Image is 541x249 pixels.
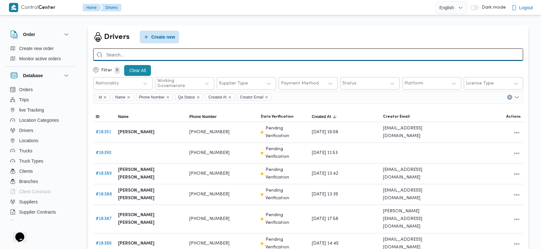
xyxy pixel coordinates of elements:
button: Name [116,112,187,122]
span: Creator Email [383,114,410,119]
b: [PERSON_NAME] [118,128,154,136]
button: Order [10,31,70,38]
span: [EMAIL_ADDRESS][DOMAIN_NAME] [383,125,449,140]
button: Clear input [507,95,512,100]
button: All actions [513,129,521,136]
button: Open list of options [514,95,519,100]
span: Name [115,94,125,101]
a: #18391 [96,130,111,134]
p: Filter [101,68,112,73]
span: Devices [19,218,35,226]
svg: Sorted in descending order [332,114,337,119]
button: All actions [513,240,521,248]
span: Orders [19,86,33,93]
button: Drivers [8,125,73,135]
span: [PHONE_NUMBER] [189,240,229,247]
div: Platform [404,81,423,86]
a: #18390 [96,151,111,155]
a: #18389 [96,172,112,176]
span: [PHONE_NUMBER] [189,170,229,178]
span: Client Contracts [19,188,51,195]
span: [PHONE_NUMBER] [189,149,229,157]
span: [DATE] 13:42 [312,170,338,178]
b: [PERSON_NAME] [118,240,154,247]
p: Pending Verification [266,211,307,227]
span: Supplier Contracts [19,208,56,216]
div: Database [5,84,75,223]
div: Status [342,81,357,86]
button: Home [83,4,102,11]
button: Clients [8,166,73,176]
button: Remove Creator Email from selection in this group [265,95,268,99]
span: Name [112,93,133,100]
span: Qa Status [175,93,203,100]
span: [PERSON_NAME][EMAIL_ADDRESS][DOMAIN_NAME] [383,208,449,231]
button: Client Contracts [8,187,73,197]
h3: Database [23,72,43,79]
iframe: chat widget [6,223,27,243]
span: [EMAIL_ADDRESS][DOMAIN_NAME] [383,166,449,181]
button: Trips [8,95,73,105]
button: Orders [8,84,73,95]
span: Creator Email [237,93,271,100]
p: Pending Verification [266,145,307,161]
b: [PERSON_NAME] [PERSON_NAME] [118,166,184,181]
div: Payment Method [281,81,319,86]
button: All actions [513,191,521,199]
a: #18388 [96,192,112,196]
span: Qa Status [178,94,195,101]
button: Remove Id from selection in this group [103,95,107,99]
button: Truck Types [8,156,73,166]
button: Drivers [101,4,122,11]
button: Remove Phone Number from selection in this group [166,95,170,99]
button: Supplier Contracts [8,207,73,217]
div: Nationality [95,81,119,86]
span: Id [96,93,110,100]
span: [PHONE_NUMBER] [189,191,229,198]
span: Creator Email [240,94,263,101]
button: Create new [140,31,179,43]
span: Trips [19,96,29,104]
button: Monitor active orders [8,54,73,64]
span: [EMAIL_ADDRESS][DOMAIN_NAME] [383,187,449,202]
p: Pending Verification [266,125,307,140]
div: Working Governerate [157,78,198,89]
p: Pending Verification [266,166,307,181]
div: Supplier Type [219,81,248,86]
span: Dark mode [479,5,506,10]
span: [DATE] 11:53 [312,149,338,157]
span: Clients [19,167,33,175]
span: Drivers [19,127,33,134]
h3: Order [23,31,35,38]
span: Id [99,94,102,101]
span: Phone Number [136,93,173,100]
a: #18387 [96,217,112,221]
button: Database [10,72,70,79]
span: Truck Types [19,157,43,165]
span: Location Categories [19,116,59,124]
button: Create new order [8,43,73,54]
button: All actions [513,150,521,157]
span: Created At [206,93,235,100]
div: Order [5,43,75,66]
button: Logout [509,1,536,14]
span: Suppliers [19,198,38,206]
button: All actions [513,216,521,223]
h2: Drivers [104,32,130,43]
button: Remove Name from selection in this group [127,95,131,99]
p: Pending Verification [266,187,307,202]
span: Phone Number [189,114,216,119]
b: Center [39,5,56,10]
p: 0 [115,67,120,74]
button: Trucks [8,146,73,156]
div: License Type [466,81,494,86]
span: Logout [519,4,533,11]
b: [PERSON_NAME] [PERSON_NAME] [118,187,184,202]
span: Data Verification [261,114,293,119]
button: Remove Qa Status from selection in this group [196,95,200,99]
button: Branches [8,176,73,187]
span: Branches [19,178,38,185]
span: Create new order [19,45,54,52]
img: X8yXhbKr1z7QwAAAABJRU5ErkJggg== [9,3,18,12]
